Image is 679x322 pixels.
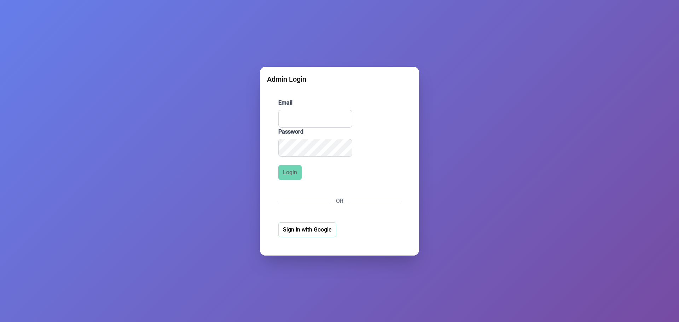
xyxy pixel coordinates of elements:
[278,128,401,136] label: Password
[278,99,401,107] label: Email
[278,197,401,205] div: OR
[267,74,412,84] div: Admin Login
[278,222,336,237] button: Sign in with Google
[278,165,302,180] button: Login
[283,226,332,234] span: Sign in with Google
[283,168,297,177] span: Login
